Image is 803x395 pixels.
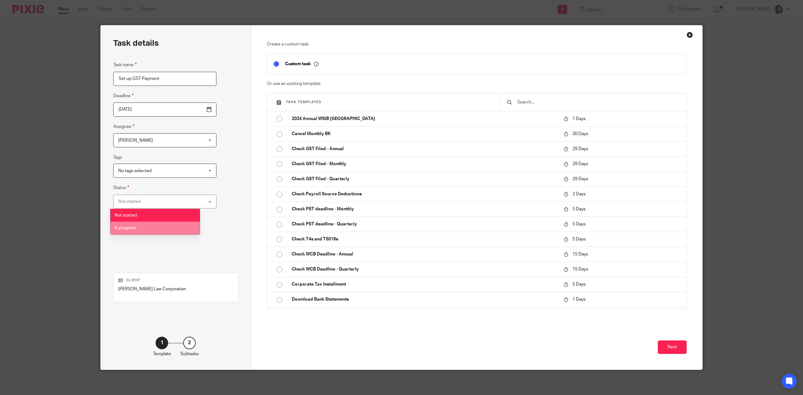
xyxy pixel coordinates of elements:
span: 15 Days [572,267,588,271]
label: Tags [113,154,122,161]
span: 29 Days [572,162,588,166]
label: Status [113,184,129,191]
input: Pick a date [113,103,216,117]
span: 1 Days [572,117,586,121]
h2: Task details [113,38,159,49]
label: Assignee [113,123,135,130]
span: 5 Days [572,207,586,211]
label: Task name [113,61,137,68]
p: Corporate Tax Installment [292,281,558,287]
span: 5 Days [572,222,586,226]
p: Check WCB Deadline - Quarterly [292,266,558,272]
span: In progress [114,226,136,230]
div: 2 [183,337,196,349]
p: Download Bank Statements [292,296,558,303]
p: Create a custom task [267,41,687,47]
span: [PERSON_NAME] [118,138,153,143]
p: Custom task [285,61,319,67]
span: 15 Days [572,252,588,256]
span: Not started [114,213,137,218]
span: 2 Days [572,192,586,196]
p: Check T4s and T5018s [292,236,558,242]
span: 5 Days [572,282,586,287]
p: Check WCB Deadline - Annual [292,251,558,257]
span: No tags selected [118,169,152,173]
span: 30 Days [572,132,588,136]
span: Task templates [286,100,322,104]
div: 1 [156,337,168,349]
input: Task name [113,72,216,86]
span: 5 Days [572,237,586,241]
div: Close this dialog window [687,32,693,38]
label: Deadline [113,92,134,99]
p: Check GST Filed - Quarterly [292,176,558,182]
p: Cancel Monthly BK [292,131,558,137]
p: Template [153,351,171,357]
p: 2024 Annual WSIB [GEOGRAPHIC_DATA] [292,116,558,122]
span: 1 Days [572,297,586,302]
p: Check PST deadline - Monthly [292,206,558,212]
p: [PERSON_NAME] Law Corporation [118,286,233,292]
p: Check Payroll Source Deductions [292,191,558,197]
input: Search... [517,99,680,106]
p: Check PST deadline - Quarterly [292,221,558,227]
p: Check GST Filed - Annual [292,146,558,152]
span: 29 Days [572,177,588,181]
p: Client [118,278,233,283]
p: Subtasks [180,351,199,357]
p: Or use an existing template [267,81,687,87]
span: 29 Days [572,147,588,151]
button: Next [658,340,687,354]
div: Not started [118,199,141,204]
p: Check GST Filed - Monthly [292,161,558,167]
